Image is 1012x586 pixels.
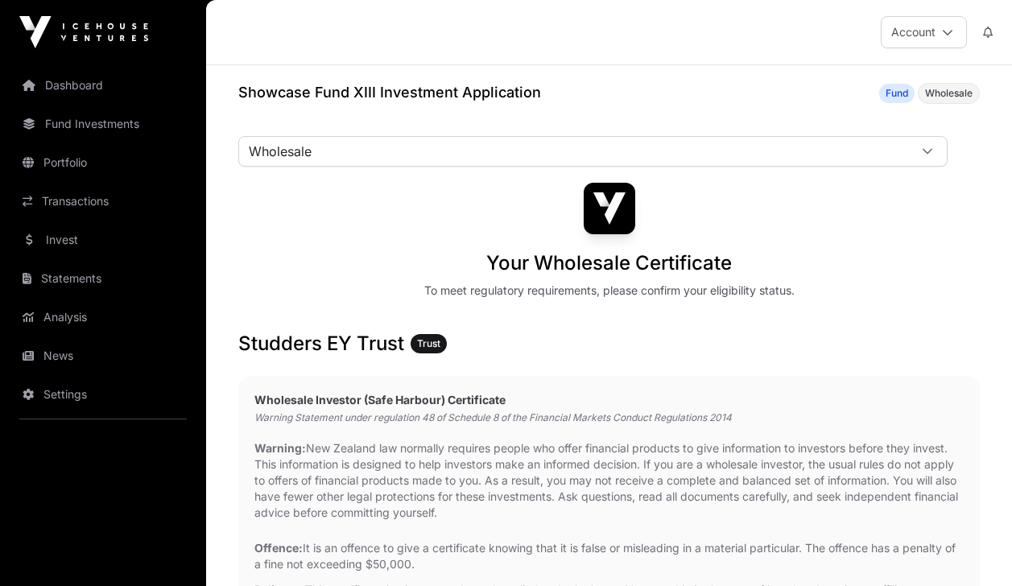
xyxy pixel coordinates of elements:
a: Statements [13,261,193,296]
p: It is an offence to give a certificate knowing that it is false or misleading in a material parti... [254,540,964,572]
a: Fund Investments [13,106,193,142]
a: Portfolio [13,145,193,180]
img: Showcase Fund XIII [584,183,635,234]
div: To meet regulatory requirements, please confirm your eligibility status. [424,283,795,299]
span: Wholesale [925,87,973,100]
h3: Studders EY Trust [238,331,980,357]
button: Account [881,16,967,48]
img: Icehouse Ventures Logo [19,16,148,48]
strong: Offence: [254,541,303,555]
p: New Zealand law normally requires people who offer financial products to give information to inve... [254,440,964,521]
span: Wholesale [239,137,908,166]
a: Invest [13,222,193,258]
p: Warning Statement under regulation 48 of Schedule 8 of the Financial Markets Conduct Regulations ... [254,411,964,424]
a: News [13,338,193,373]
a: Dashboard [13,68,193,103]
span: Trust [417,337,440,350]
h2: Wholesale Investor (Safe Harbour) Certificate [254,392,964,408]
h1: Showcase Fund XIII Investment Application [238,81,541,104]
h1: Your Wholesale Certificate [486,250,732,276]
a: Transactions [13,184,193,219]
a: Analysis [13,299,193,335]
a: Settings [13,377,193,412]
iframe: Chat Widget [931,509,1012,586]
strong: Warning: [254,441,306,455]
span: Fund [886,87,908,100]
